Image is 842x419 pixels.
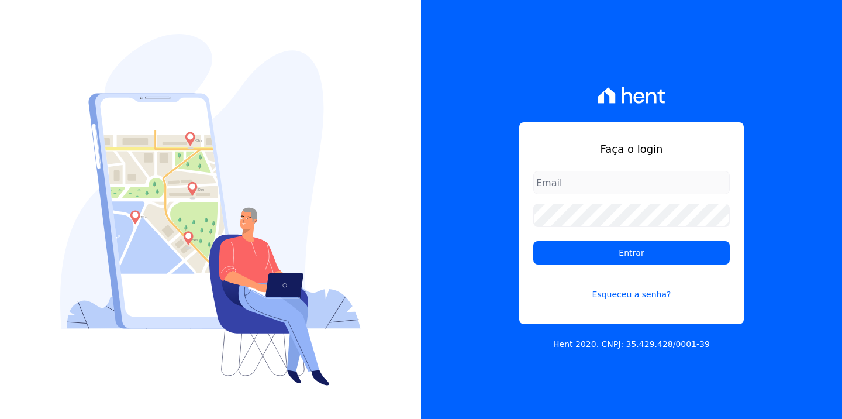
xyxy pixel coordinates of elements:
a: Esqueceu a senha? [533,274,730,301]
h1: Faça o login [533,141,730,157]
img: Login [60,34,361,386]
input: Email [533,171,730,194]
input: Entrar [533,241,730,265]
p: Hent 2020. CNPJ: 35.429.428/0001-39 [553,338,710,351]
